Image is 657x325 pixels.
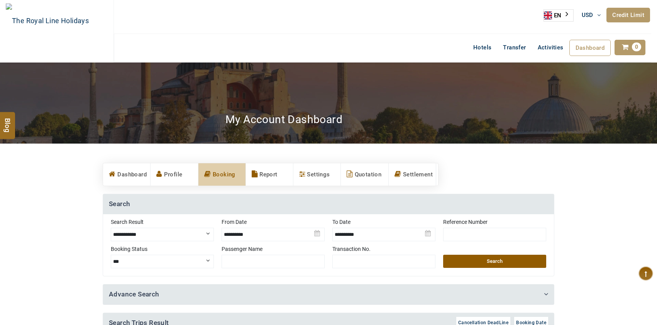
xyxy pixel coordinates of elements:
a: Credit Limit [606,8,650,22]
a: Settings [293,163,340,186]
img: The Royal Line Holidays [6,3,89,38]
a: Advance Search [109,290,159,298]
label: Search Result [111,218,214,226]
label: Reference Number [443,218,546,226]
a: 0 [615,40,645,55]
a: Booking [198,163,246,186]
a: Dashboard [103,163,150,186]
aside: Language selected: English [544,9,574,22]
a: Profile [151,163,198,186]
a: Transfer [497,40,532,55]
h2: My Account Dashboard [225,113,342,126]
span: 0 [632,42,641,51]
h4: Search [103,194,554,214]
button: Search [443,255,546,268]
span: Dashboard [576,44,605,51]
a: Report [246,163,293,186]
a: Hotels [467,40,497,55]
a: Quotation [341,163,388,186]
div: Language [544,9,574,22]
label: Passenger Name [222,245,325,253]
a: Activities [532,40,569,55]
span: USD [582,12,593,19]
a: EN [544,10,573,21]
span: Blog [3,118,13,125]
label: Booking Status [111,245,214,253]
a: Settlement [389,163,436,186]
label: Transaction No. [332,245,435,253]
